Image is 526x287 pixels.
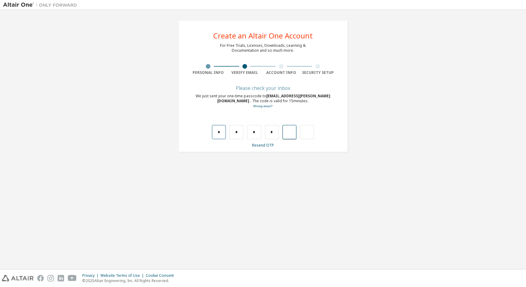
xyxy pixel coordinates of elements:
div: Personal Info [190,70,227,75]
img: altair_logo.svg [2,275,34,281]
img: Altair One [3,2,80,8]
span: [EMAIL_ADDRESS][PERSON_NAME][DOMAIN_NAME] [218,93,331,103]
div: Cookie Consent [146,273,177,278]
div: Verify Email [226,70,263,75]
img: linkedin.svg [58,275,64,281]
img: facebook.svg [37,275,44,281]
img: instagram.svg [47,275,54,281]
div: Please check your inbox [190,86,336,90]
p: © 2025 Altair Engineering, Inc. All Rights Reserved. [82,278,177,283]
div: Privacy [82,273,100,278]
div: We just sent your one-time passcode to . The code is valid for 15 minutes. [190,94,336,109]
div: Website Terms of Use [100,273,146,278]
div: Account Info [263,70,300,75]
a: Go back to the registration form [254,104,273,108]
div: Security Setup [300,70,336,75]
div: For Free Trials, Licenses, Downloads, Learning & Documentation and so much more. [220,43,306,53]
div: Create an Altair One Account [213,32,313,39]
img: youtube.svg [68,275,77,281]
a: Resend OTP [252,143,274,148]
